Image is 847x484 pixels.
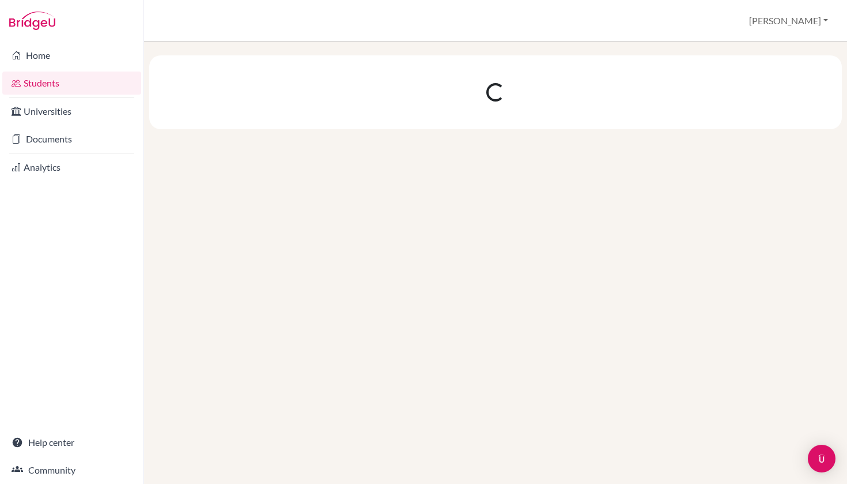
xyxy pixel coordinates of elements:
a: Analytics [2,156,141,179]
button: [PERSON_NAME] [744,10,833,32]
a: Community [2,459,141,482]
a: Home [2,44,141,67]
a: Documents [2,127,141,151]
a: Universities [2,100,141,123]
img: Bridge-U [9,12,55,30]
div: Open Intercom Messenger [808,445,835,472]
a: Students [2,72,141,95]
a: Help center [2,431,141,454]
